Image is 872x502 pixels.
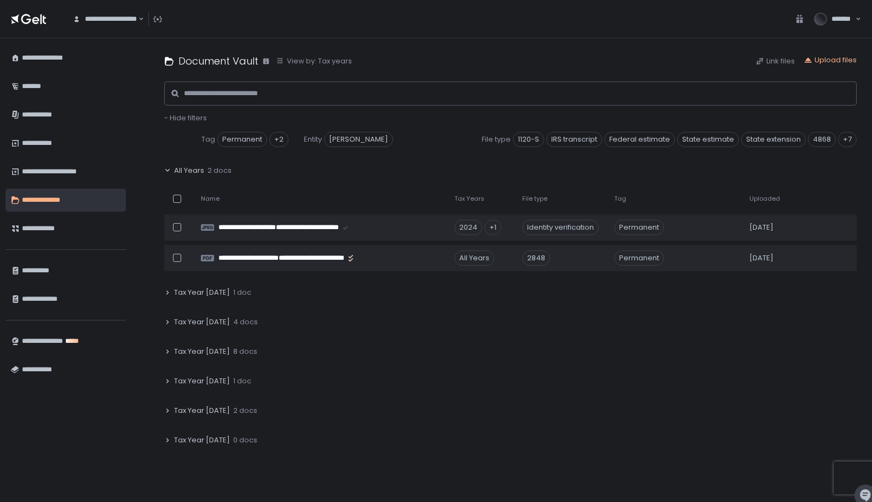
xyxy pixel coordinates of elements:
[482,135,511,144] span: File type
[546,132,602,147] span: IRS transcript
[174,166,204,176] span: All Years
[522,250,550,266] div: 2848
[749,195,780,203] span: Uploaded
[164,113,207,123] button: - Hide filters
[276,56,352,66] button: View by: Tax years
[741,132,806,147] span: State extension
[677,132,739,147] span: State estimate
[233,376,251,386] span: 1 doc
[201,135,215,144] span: Tag
[174,317,230,327] span: Tax Year [DATE]
[233,435,257,445] span: 0 docs
[207,166,232,176] span: 2 docs
[174,288,230,297] span: Tax Year [DATE]
[233,347,257,357] span: 8 docs
[454,250,494,266] div: All Years
[749,223,773,232] span: [DATE]
[454,220,482,235] div: 2024
[749,253,773,263] span: [DATE]
[522,195,547,203] span: File type
[201,195,220,203] span: Name
[174,406,230,416] span: Tax Year [DATE]
[304,135,322,144] span: Entity
[614,250,664,266] span: Permanent
[614,195,626,203] span: Tag
[522,220,599,235] div: Identity verification
[513,132,544,147] span: 1120-S
[838,132,857,147] div: +7
[808,132,836,147] span: 4868
[324,132,393,147] span: [PERSON_NAME]
[174,376,230,386] span: Tax Year [DATE]
[484,220,501,235] div: +1
[454,195,484,203] span: Tax Years
[174,435,230,445] span: Tax Year [DATE]
[178,54,258,68] h1: Document Vault
[217,132,267,147] span: Permanent
[755,56,795,66] button: Link files
[233,288,251,297] span: 1 doc
[66,8,144,31] div: Search for option
[604,132,675,147] span: Federal estimate
[614,220,664,235] span: Permanent
[233,317,258,327] span: 4 docs
[804,55,857,65] button: Upload files
[174,347,230,357] span: Tax Year [DATE]
[269,132,288,147] div: +2
[233,406,257,416] span: 2 docs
